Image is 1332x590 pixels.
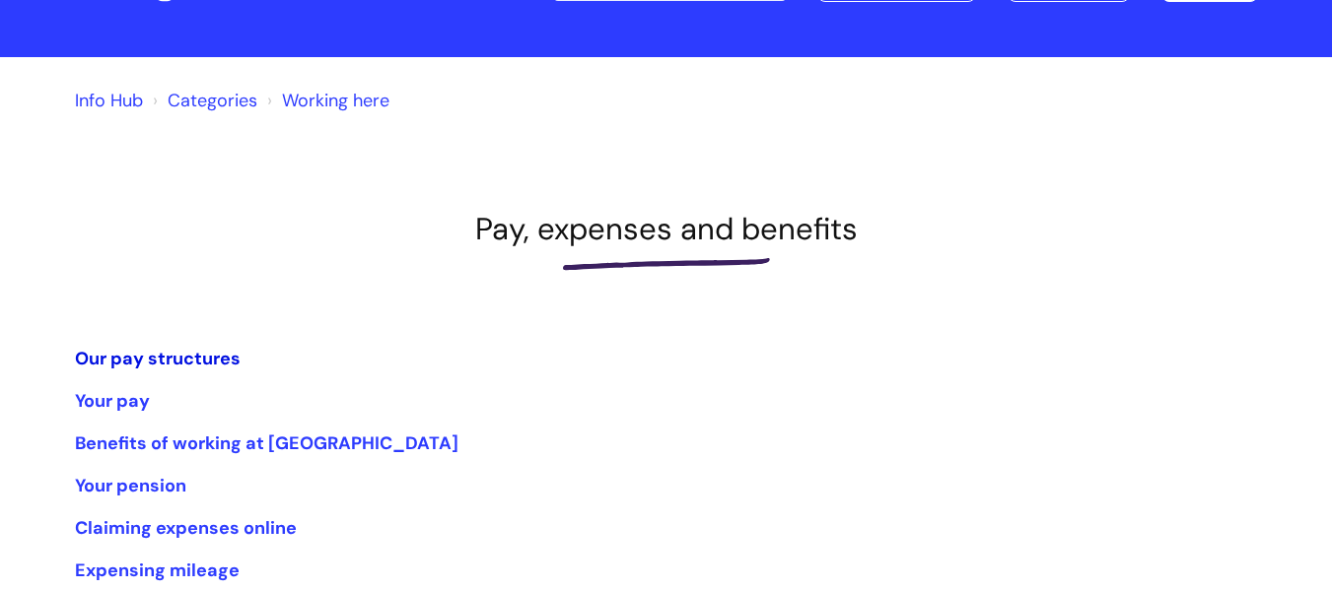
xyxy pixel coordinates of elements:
li: Solution home [148,85,257,116]
li: Working here [262,85,389,116]
a: Your pay [75,389,150,413]
a: Benefits of working at [GEOGRAPHIC_DATA] [75,431,458,455]
a: Your pension [75,474,186,497]
a: Working here [282,89,389,112]
a: Expensing mileage [75,558,240,582]
a: Our pay structures [75,347,241,370]
a: Info Hub [75,89,143,112]
a: Claiming expenses online [75,516,297,540]
a: Categories [168,89,257,112]
h1: Pay, expenses and benefits [75,211,1258,247]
